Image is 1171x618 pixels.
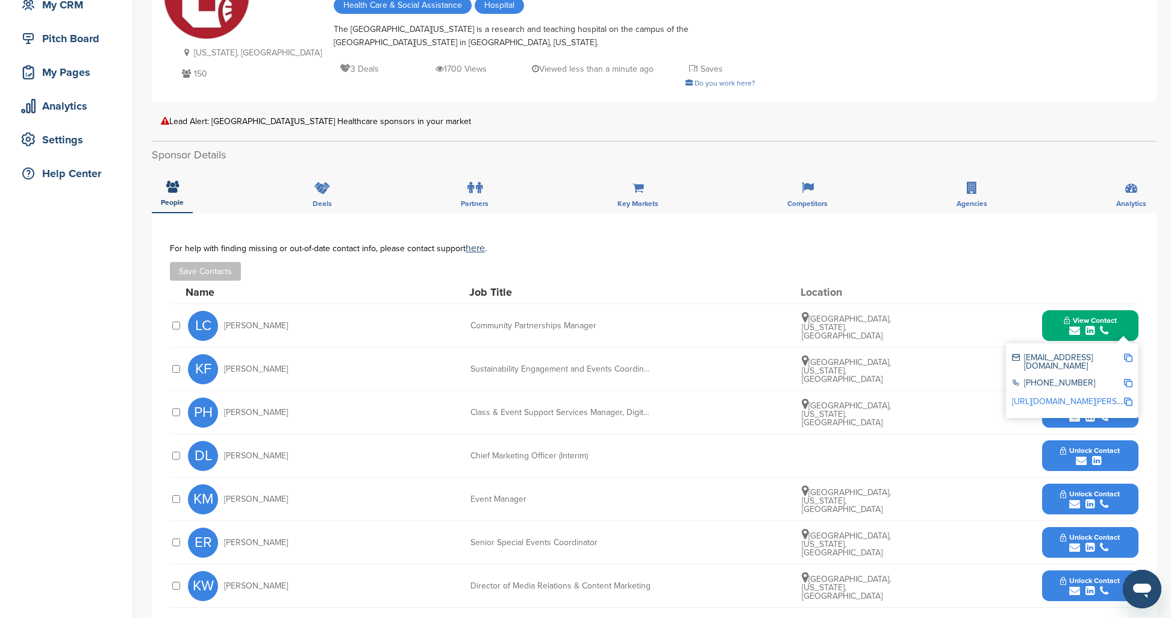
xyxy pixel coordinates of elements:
[12,126,120,154] a: Settings
[1046,568,1134,604] button: Unlock Contact
[1060,533,1120,542] span: Unlock Contact
[617,200,658,207] span: Key Markets
[18,28,120,49] div: Pitch Board
[12,92,120,120] a: Analytics
[1012,396,1159,407] a: [URL][DOMAIN_NAME][PERSON_NAME]
[12,25,120,52] a: Pitch Board
[532,61,654,76] p: Viewed less than a minute ago
[1064,316,1117,325] span: View Contact
[170,243,1138,253] div: For help with finding missing or out-of-date contact info, please contact support .
[179,66,322,81] p: 150
[470,452,651,460] div: Chief Marketing Officer (Interim)
[170,262,241,281] button: Save Contacts
[1060,490,1120,498] span: Unlock Contact
[470,538,651,547] div: Senior Special Events Coordinator
[224,408,288,417] span: [PERSON_NAME]
[152,147,1157,163] h2: Sponsor Details
[12,58,120,86] a: My Pages
[188,484,218,514] span: KM
[224,538,288,547] span: [PERSON_NAME]
[466,242,485,254] a: here
[224,452,288,460] span: [PERSON_NAME]
[188,398,218,428] span: PH
[1012,379,1123,389] div: [PHONE_NUMBER]
[313,200,332,207] span: Deals
[18,95,120,117] div: Analytics
[695,79,755,87] span: Do you work here?
[1060,576,1120,585] span: Unlock Contact
[1049,308,1131,344] button: View Contact
[1123,570,1161,608] iframe: Button to launch messaging window
[161,117,1148,126] div: Lead Alert: [GEOGRAPHIC_DATA][US_STATE] Healthcare sponsors in your market
[1116,200,1146,207] span: Analytics
[470,495,651,504] div: Event Manager
[18,163,120,184] div: Help Center
[161,199,184,206] span: People
[802,574,891,601] span: [GEOGRAPHIC_DATA], [US_STATE], [GEOGRAPHIC_DATA]
[802,531,891,558] span: [GEOGRAPHIC_DATA], [US_STATE], [GEOGRAPHIC_DATA]
[224,322,288,330] span: [PERSON_NAME]
[224,495,288,504] span: [PERSON_NAME]
[689,61,723,76] p: 1 Saves
[802,487,891,514] span: [GEOGRAPHIC_DATA], [US_STATE], [GEOGRAPHIC_DATA]
[802,401,891,428] span: [GEOGRAPHIC_DATA], [US_STATE], [GEOGRAPHIC_DATA]
[224,365,288,373] span: [PERSON_NAME]
[801,287,891,298] div: Location
[224,582,288,590] span: [PERSON_NAME]
[179,45,322,60] p: [US_STATE], [GEOGRAPHIC_DATA]
[957,200,987,207] span: Agencies
[685,79,755,87] a: Do you work here?
[334,23,755,49] div: The [GEOGRAPHIC_DATA][US_STATE] is a research and teaching hospital on the campus of the [GEOGRAP...
[1046,481,1134,517] button: Unlock Contact
[469,287,650,298] div: Job Title
[188,571,218,601] span: KW
[470,322,651,330] div: Community Partnerships Manager
[1012,354,1123,370] div: [EMAIL_ADDRESS][DOMAIN_NAME]
[188,528,218,558] span: ER
[18,61,120,83] div: My Pages
[802,314,891,341] span: [GEOGRAPHIC_DATA], [US_STATE], [GEOGRAPHIC_DATA]
[188,354,218,384] span: KF
[188,311,218,341] span: LC
[1124,354,1132,362] img: Copy
[802,357,891,384] span: [GEOGRAPHIC_DATA], [US_STATE], [GEOGRAPHIC_DATA]
[1046,438,1134,474] button: Unlock Contact
[188,441,218,471] span: DL
[461,200,489,207] span: Partners
[186,287,318,298] div: Name
[787,200,828,207] span: Competitors
[12,160,120,187] a: Help Center
[1046,525,1134,561] button: Unlock Contact
[470,408,651,417] div: Class & Event Support Services Manager, Digital Learning Technologies
[1060,446,1120,455] span: Unlock Contact
[1124,379,1132,387] img: Copy
[470,365,651,373] div: Sustainability Engagement and Events Coordinator
[1124,398,1132,406] img: Copy
[436,61,487,76] p: 1700 Views
[470,582,651,590] div: Director of Media Relations & Content Marketing
[18,129,120,151] div: Settings
[340,61,379,76] p: 3 Deals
